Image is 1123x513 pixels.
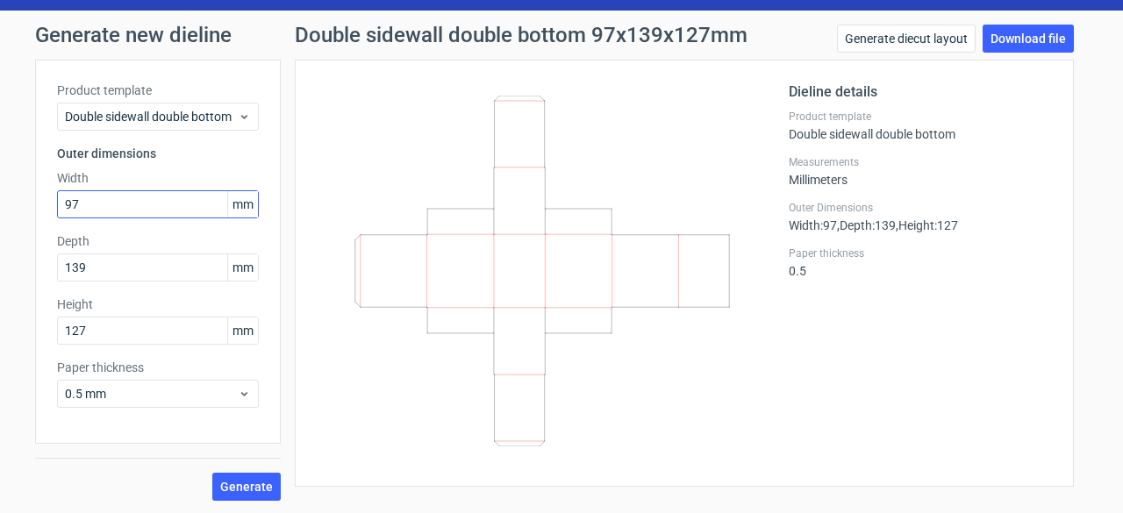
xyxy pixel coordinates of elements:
span: Double sidewall double bottom [65,108,238,125]
h1: Generate new dieline [35,25,1088,46]
span: 0.5 mm [65,385,238,403]
span: mm [227,254,258,281]
h1: Double sidewall double bottom 97x139x127mm [295,25,747,46]
div: 0.5 [789,246,1052,278]
a: Generate diecut layout [837,25,976,53]
label: Measurements [789,155,1052,169]
a: Download file [983,25,1074,53]
span: , Height : 127 [896,218,958,232]
span: mm [227,317,258,344]
button: Generate [212,473,281,501]
div: Millimeters [789,155,1052,187]
label: Paper thickness [789,246,1052,260]
h2: Dieline details [789,82,1052,103]
span: Generate [220,481,273,493]
label: Width [57,169,259,187]
label: Product template [57,82,259,99]
label: Outer Dimensions [789,201,1052,215]
div: Double sidewall double bottom [789,110,1052,141]
h3: Outer dimensions [57,145,259,162]
label: Depth [57,232,259,250]
label: Paper thickness [57,359,259,376]
span: Width : 97 [789,218,837,232]
span: mm [227,191,258,217]
span: , Depth : 139 [837,218,896,232]
label: Product template [789,110,1052,124]
label: Height [57,296,259,313]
